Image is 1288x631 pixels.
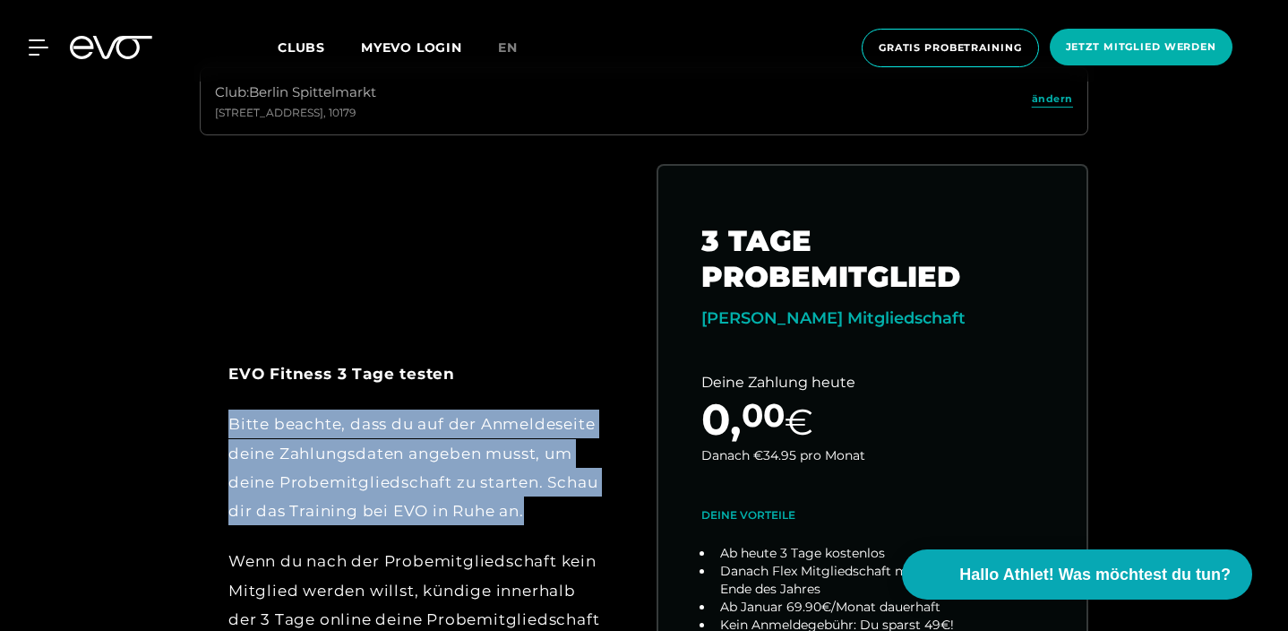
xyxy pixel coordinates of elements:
a: Jetzt Mitglied werden [1044,29,1238,67]
div: Bitte beachte, dass du auf der Anmeldeseite deine Zahlungsdaten angeben musst, um deine Probemitg... [228,410,603,525]
div: [STREET_ADDRESS] , 10179 [215,106,376,120]
a: Clubs [278,39,361,56]
a: Gratis Probetraining [856,29,1044,67]
button: Hallo Athlet! Was möchtest du tun? [902,549,1252,600]
span: Hallo Athlet! Was möchtest du tun? [959,563,1231,587]
span: ändern [1032,91,1073,107]
span: en [498,39,518,56]
a: MYEVO LOGIN [361,39,462,56]
a: ändern [1032,91,1073,112]
span: Gratis Probetraining [879,40,1022,56]
strong: EVO Fitness 3 Tage testen [228,365,455,383]
a: en [498,38,539,58]
span: Jetzt Mitglied werden [1066,39,1216,55]
span: Clubs [278,39,325,56]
